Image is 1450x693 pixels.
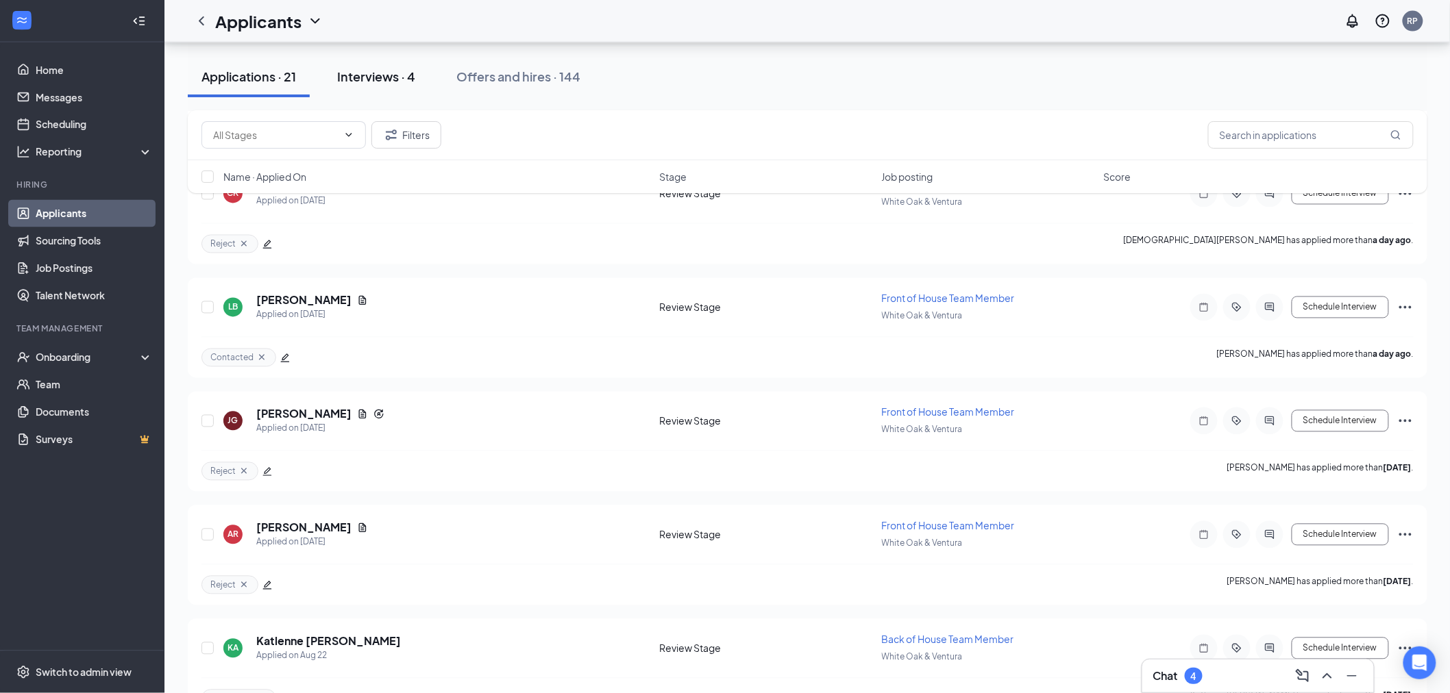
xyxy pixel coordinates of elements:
svg: Minimize [1344,668,1360,684]
svg: Note [1196,416,1212,427]
input: All Stages [213,127,338,142]
svg: Cross [256,352,267,363]
button: Filter Filters [371,121,441,149]
svg: Cross [238,579,249,590]
div: Switch to admin view [36,666,132,679]
h5: [PERSON_NAME] [256,407,352,422]
p: [PERSON_NAME] has applied more than . [1227,576,1414,594]
div: Applied on [DATE] [256,535,368,549]
div: Applied on Aug 22 [256,649,401,663]
svg: Note [1196,529,1212,540]
span: edit [262,240,272,249]
span: Back of House Team Member [882,633,1014,646]
div: Offers and hires · 144 [456,68,580,85]
div: 4 [1191,670,1196,682]
span: Reject [210,466,236,477]
svg: Analysis [16,145,30,159]
button: Schedule Interview [1292,410,1389,432]
a: Job Postings [36,255,153,282]
svg: ActiveChat [1262,643,1278,654]
svg: WorkstreamLogo [15,14,29,27]
h5: Katlenne [PERSON_NAME] [256,634,401,649]
svg: Reapply [373,409,384,420]
svg: MagnifyingGlass [1390,129,1401,140]
a: Team [36,371,153,399]
h5: [PERSON_NAME] [256,293,352,308]
a: Messages [36,84,153,111]
svg: ActiveTag [1229,643,1245,654]
p: [PERSON_NAME] has applied more than . [1227,462,1414,481]
button: Schedule Interview [1292,297,1389,318]
svg: QuestionInfo [1375,13,1391,29]
svg: Ellipses [1397,527,1414,543]
svg: ActiveTag [1229,416,1245,427]
div: AR [228,529,238,540]
button: Minimize [1341,665,1363,687]
span: Job posting [882,170,933,184]
svg: Document [357,295,368,306]
p: [DEMOGRAPHIC_DATA][PERSON_NAME] has applied more than . [1124,235,1414,253]
span: edit [262,467,272,477]
div: Open Intercom Messenger [1403,646,1436,679]
a: Applicants [36,200,153,227]
svg: ActiveChat [1262,416,1278,427]
svg: ChevronLeft [193,13,210,29]
svg: ActiveTag [1229,302,1245,313]
svg: Notifications [1344,13,1361,29]
div: KA [228,642,238,654]
svg: ComposeMessage [1294,668,1311,684]
div: Reporting [36,145,153,159]
button: Schedule Interview [1292,638,1389,659]
div: Interviews · 4 [337,68,415,85]
span: White Oak & Ventura [882,197,963,207]
svg: UserCheck [16,351,30,364]
h1: Applicants [215,10,302,33]
span: White Oak & Ventura [882,425,963,435]
svg: Document [357,522,368,533]
a: Scheduling [36,111,153,138]
span: Reject [210,579,236,591]
span: White Oak & Ventura [882,538,963,549]
a: Documents [36,399,153,426]
span: edit [262,581,272,590]
svg: ChevronDown [307,13,323,29]
svg: ActiveChat [1262,302,1278,313]
button: Schedule Interview [1292,524,1389,546]
b: [DATE] [1384,463,1412,473]
div: Review Stage [659,642,873,655]
span: Reject [210,238,236,250]
div: Hiring [16,179,150,191]
svg: Note [1196,643,1212,654]
b: a day ago [1373,236,1412,246]
svg: Ellipses [1397,640,1414,657]
span: White Oak & Ventura [882,311,963,321]
svg: Ellipses [1397,299,1414,316]
span: Front of House Team Member [882,292,1015,305]
div: LB [228,301,238,313]
div: Applications · 21 [201,68,296,85]
span: Stage [659,170,687,184]
b: a day ago [1373,349,1412,360]
svg: Note [1196,302,1212,313]
span: Name · Applied On [223,170,306,184]
div: Team Management [16,323,150,335]
svg: Collapse [132,14,146,28]
span: edit [280,353,290,363]
svg: Filter [383,127,400,143]
div: Review Stage [659,414,873,428]
div: Applied on [DATE] [256,308,368,322]
span: Front of House Team Member [882,406,1015,418]
div: Review Stage [659,301,873,314]
span: Contacted [210,352,254,364]
svg: Ellipses [1397,413,1414,429]
span: Score [1104,170,1131,184]
svg: ActiveTag [1229,529,1245,540]
div: Onboarding [36,351,141,364]
svg: ChevronUp [1319,668,1336,684]
h5: [PERSON_NAME] [256,520,352,535]
div: Applied on [DATE] [256,422,384,436]
svg: Settings [16,666,30,679]
svg: Document [357,409,368,420]
div: RP [1408,15,1418,27]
